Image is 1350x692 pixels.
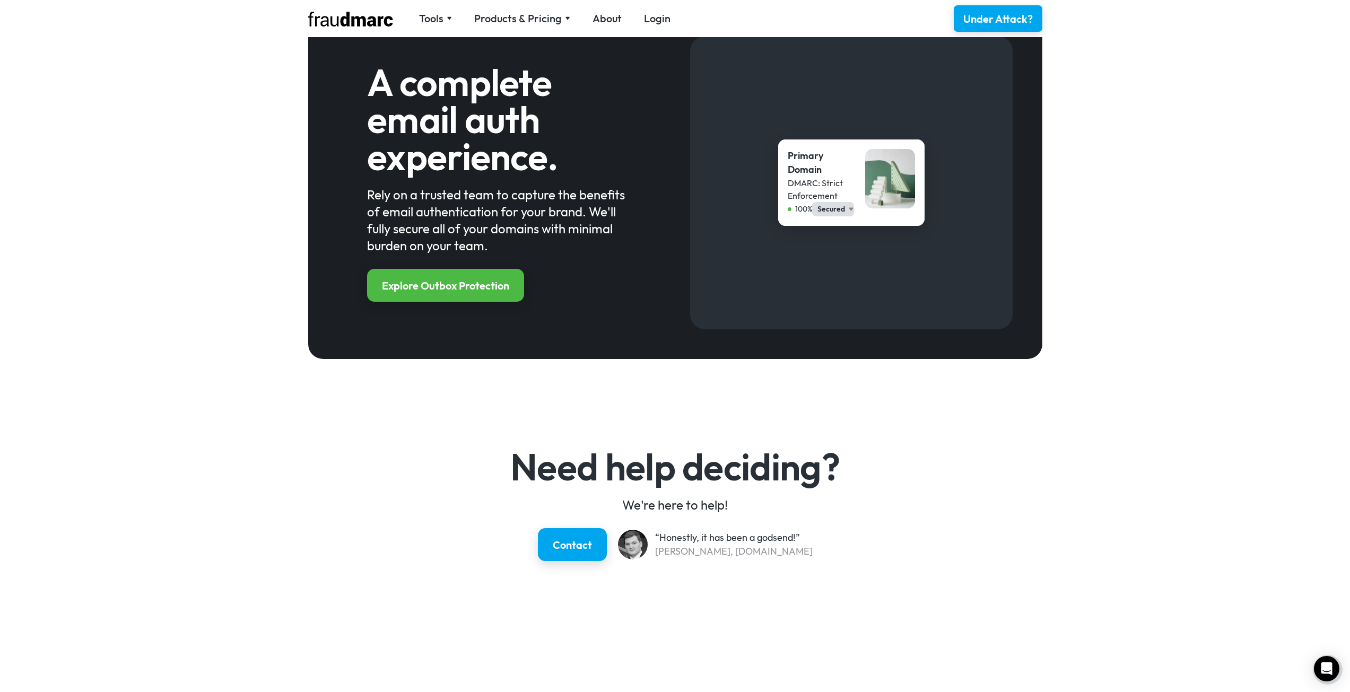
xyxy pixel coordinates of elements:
[655,531,813,545] div: “Honestly, it has been a godsend!”
[474,11,562,26] div: Products & Pricing
[419,11,443,26] div: Tools
[1314,656,1339,681] div: Open Intercom Messenger
[593,11,622,26] a: About
[788,177,854,202] div: DMARC: Strict Enforcement
[954,5,1042,32] a: Under Attack?
[553,538,592,553] div: Contact
[538,528,607,561] a: Contact
[484,496,866,513] div: We're here to help!
[644,11,670,26] a: Login
[788,149,854,177] div: Primary Domain
[484,448,866,485] h4: Need help deciding?
[382,278,509,293] div: Explore Outbox Protection
[474,11,570,26] div: Products & Pricing
[419,11,452,26] div: Tools
[367,64,631,175] h2: A complete email auth experience.
[817,204,845,215] div: Secured
[367,186,631,254] div: Rely on a trusted team to capture the benefits of email authentication for your brand. We'll full...
[367,269,524,302] a: Explore Outbox Protection
[963,12,1033,27] div: Under Attack?
[795,204,812,215] div: 100%
[655,545,813,558] div: [PERSON_NAME], [DOMAIN_NAME]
